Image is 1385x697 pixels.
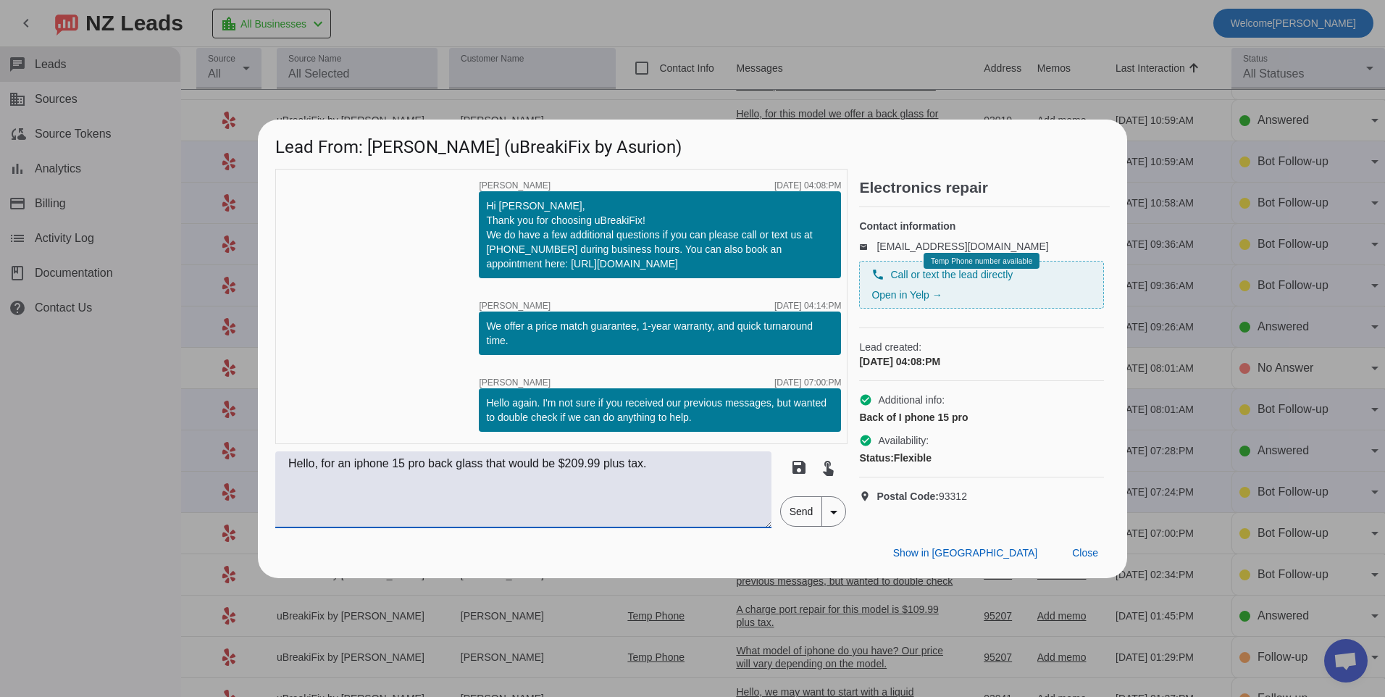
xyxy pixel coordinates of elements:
strong: Status: [859,452,893,464]
span: Availability: [878,433,929,448]
a: [EMAIL_ADDRESS][DOMAIN_NAME] [876,241,1048,252]
mat-icon: check_circle [859,393,872,406]
span: 93312 [876,489,967,504]
div: [DATE] 04:14:PM [774,301,841,310]
span: [PERSON_NAME] [479,181,551,190]
mat-icon: phone [871,268,884,281]
mat-icon: check_circle [859,434,872,447]
h4: Contact information [859,219,1104,233]
strong: Postal Code: [876,491,939,502]
div: Flexible [859,451,1104,465]
mat-icon: touch_app [819,459,837,476]
span: [PERSON_NAME] [479,301,551,310]
span: [PERSON_NAME] [479,378,551,387]
span: Additional info: [878,393,945,407]
div: We offer a price match guarantee, 1-year warranty, and quick turnaround time.​ [486,319,834,348]
button: Show in [GEOGRAPHIC_DATA] [882,541,1049,567]
span: Temp Phone number available [931,257,1032,265]
span: Close [1072,547,1098,559]
button: Close [1060,541,1110,567]
h2: Electronics repair [859,180,1110,195]
div: [DATE] 04:08:PM [859,354,1104,369]
mat-icon: location_on [859,491,876,502]
span: Lead created: [859,340,1104,354]
mat-icon: save [790,459,808,476]
h1: Lead From: [PERSON_NAME] (uBreakiFix by Asurion) [258,120,1127,168]
div: Back of I phone 15 pro [859,410,1104,425]
div: [DATE] 07:00:PM [774,378,841,387]
span: Send [781,497,822,526]
mat-icon: arrow_drop_down [825,504,842,521]
span: Show in [GEOGRAPHIC_DATA] [893,547,1037,559]
div: Hello again. I'm not sure if you received our previous messages, but wanted to double check if we... [486,396,834,425]
mat-icon: email [859,243,876,250]
span: Call or text the lead directly [890,267,1013,282]
a: Open in Yelp → [871,289,942,301]
div: [DATE] 04:08:PM [774,181,841,190]
div: Hi [PERSON_NAME], Thank you for choosing uBreakiFix! We do have a few additional questions if you... [486,199,834,271]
